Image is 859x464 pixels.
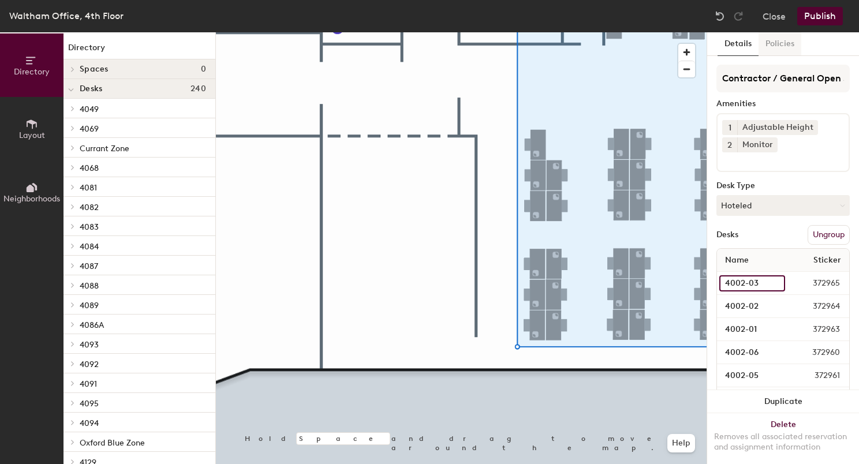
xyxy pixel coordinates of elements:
h1: Directory [64,42,215,59]
span: Oxford Blue Zone [80,438,145,448]
span: 4092 [80,360,99,369]
button: Details [718,32,759,56]
img: Redo [733,10,744,22]
span: 4094 [80,418,99,428]
span: 4068 [80,163,99,173]
button: Policies [759,32,801,56]
span: Spaces [80,65,109,74]
span: 4086A [80,320,104,330]
button: Help [667,434,695,452]
span: 4081 [80,183,97,193]
input: Unnamed desk [719,368,787,384]
span: Neighborhoods [3,194,60,204]
span: 4093 [80,340,99,350]
span: Name [719,250,755,271]
span: 4049 [80,104,99,114]
span: Sticker [808,250,847,271]
div: Removes all associated reservation and assignment information [714,432,852,452]
button: Ungroup [808,225,850,245]
div: Desks [716,230,738,240]
div: Desk Type [716,181,850,190]
div: Amenities [716,99,850,108]
input: Unnamed desk [719,345,785,361]
span: 4088 [80,281,99,291]
input: Unnamed desk [719,298,785,315]
span: 4095 [80,399,99,409]
span: 4089 [80,301,99,310]
button: Hoteled [716,195,850,216]
div: Monitor [737,137,778,152]
span: 4091 [80,379,97,389]
span: Layout [19,130,45,140]
span: 372964 [785,300,847,313]
span: 4084 [80,242,99,252]
span: 4082 [80,203,99,212]
img: Undo [714,10,726,22]
input: Unnamed desk [719,321,785,338]
span: 240 [191,84,206,93]
span: Directory [14,67,50,77]
button: Publish [797,7,843,25]
button: Close [763,7,786,25]
button: 1 [722,120,737,135]
button: Duplicate [707,390,859,413]
span: 0 [201,65,206,74]
span: 372961 [787,369,847,382]
button: 2 [722,137,737,152]
span: 2 [727,139,732,151]
span: Desks [80,84,102,93]
span: 4087 [80,261,98,271]
input: Unnamed desk [719,275,785,291]
span: Currant Zone [80,144,129,154]
span: 372963 [785,323,847,336]
div: Waltham Office, 4th Floor [9,9,124,23]
div: Adjustable Height [737,120,818,135]
span: 372960 [785,346,847,359]
span: 1 [729,122,731,134]
button: DeleteRemoves all associated reservation and assignment information [707,413,859,464]
span: 372965 [785,277,847,290]
span: 4069 [80,124,99,134]
span: 4083 [80,222,99,232]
